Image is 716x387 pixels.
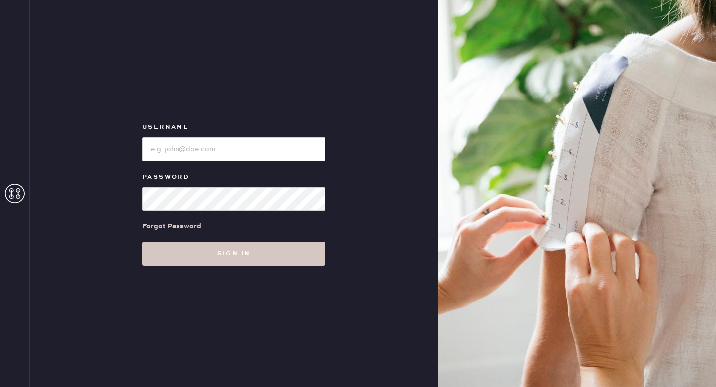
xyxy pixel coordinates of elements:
[142,121,325,133] label: Username
[142,221,201,232] div: Forgot Password
[142,242,325,266] button: Sign in
[142,171,325,183] label: Password
[142,137,325,161] input: e.g. john@doe.com
[142,211,201,242] a: Forgot Password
